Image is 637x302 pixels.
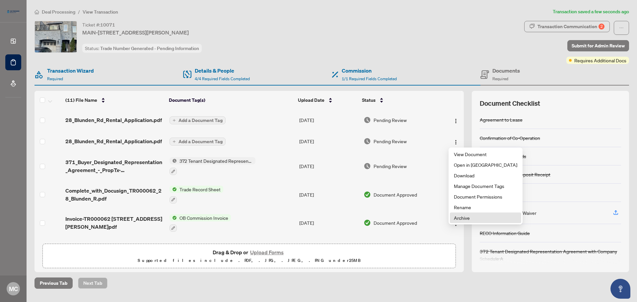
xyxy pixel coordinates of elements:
[195,76,250,81] span: 4/4 Required Fields Completed
[170,116,226,124] button: Add a Document Tag
[9,284,18,293] span: MC
[451,115,461,125] button: Logo
[173,119,176,122] span: plus
[553,8,629,16] article: Transaction saved a few seconds ago
[480,116,523,123] div: Agreement to Lease
[82,21,115,29] div: Ticket #:
[166,91,296,109] th: Document Tag(s)
[364,138,371,145] img: Document Status
[480,134,540,142] div: Confirmation of Co-Operation
[364,219,371,226] img: Document Status
[178,118,223,123] span: Add a Document Tag
[170,214,231,232] button: Status IconOB Commission Invoice
[177,186,223,193] span: Trade Record Sheet
[100,45,199,51] span: Trade Number Generated - Pending Information
[195,67,250,75] h4: Details & People
[65,96,97,104] span: (11) File Name
[454,161,517,168] span: Open in [GEOGRAPHIC_DATA]
[65,116,162,124] span: 28_Blunden_Rd_Rental_Application.pdf
[537,21,604,32] div: Transaction Communication
[170,157,177,164] img: Status Icon
[35,277,73,289] button: Previous Tab
[297,152,361,180] td: [DATE]
[35,10,39,14] span: home
[65,158,164,174] span: 371_Buyer_Designated_Representation_Agreement_-_PropTx-[PERSON_NAME].pdf
[297,180,361,209] td: [DATE]
[599,24,604,30] div: 2
[42,9,75,15] span: Deal Processing
[454,151,517,158] span: View Document
[177,157,255,164] span: 372 Tenant Designated Representation Agreement with Company Schedule A
[364,116,371,124] img: Document Status
[454,172,517,179] span: Download
[65,137,162,145] span: 28_Blunden_Rd_Rental_Application.pdf
[63,91,166,109] th: (11) File Name
[178,139,223,144] span: Add a Document Tag
[359,91,439,109] th: Status
[364,191,371,198] img: Document Status
[78,277,107,289] button: Next Tab
[480,248,621,262] div: 372 Tenant Designated Representation Agreement with Company Schedule A
[47,67,94,75] h4: Transaction Wizard
[100,22,115,28] span: 10071
[297,109,361,131] td: [DATE]
[480,99,540,108] span: Document Checklist
[451,136,461,147] button: Logo
[47,76,63,81] span: Required
[524,21,610,32] button: Transaction Communication2
[170,137,226,146] button: Add a Document Tag
[374,191,417,198] span: Document Approved
[170,186,223,204] button: Status IconTrade Record Sheet
[82,44,202,53] div: Status:
[35,21,77,52] img: IMG-E12201638_1.jpg
[297,209,361,237] td: [DATE]
[362,96,376,104] span: Status
[364,162,371,170] img: Document Status
[374,138,407,145] span: Pending Review
[83,9,118,15] span: View Transaction
[492,67,520,75] h4: Documents
[454,193,517,200] span: Document Permissions
[297,131,361,152] td: [DATE]
[572,40,625,51] span: Submit for Admin Review
[574,57,626,64] span: Requires Additional Docs
[453,140,459,145] img: Logo
[248,248,286,257] button: Upload Forms
[453,118,459,124] img: Logo
[454,204,517,211] span: Rename
[43,244,456,269] span: Drag & Drop orUpload FormsSupported files include .PDF, .JPG, .JPEG, .PNG under25MB
[47,257,452,265] p: Supported files include .PDF, .JPG, .JPEG, .PNG under 25 MB
[567,40,629,51] button: Submit for Admin Review
[454,182,517,190] span: Manage Document Tags
[342,67,397,75] h4: Commission
[78,8,80,16] li: /
[342,76,397,81] span: 1/1 Required Fields Completed
[177,214,231,221] span: OB Commission Invoice
[492,76,508,81] span: Required
[82,29,189,36] span: MAIN-[STREET_ADDRESS][PERSON_NAME]
[170,157,255,175] button: Status Icon372 Tenant Designated Representation Agreement with Company Schedule A
[374,116,407,124] span: Pending Review
[374,162,407,170] span: Pending Review
[619,26,624,30] span: ellipsis
[297,237,361,266] td: [DATE]
[170,214,177,221] img: Status Icon
[170,138,226,146] button: Add a Document Tag
[610,279,630,299] button: Open asap
[480,229,530,237] div: RECO Information Guide
[173,140,176,143] span: plus
[65,187,164,203] span: Complete_with_Docusign_TR000062_28_Blunden_R.pdf
[298,96,324,104] span: Upload Date
[40,278,67,288] span: Previous Tab
[5,8,21,15] img: logo
[170,116,226,125] button: Add a Document Tag
[170,186,177,193] img: Status Icon
[454,214,517,221] span: Archive
[65,215,164,231] span: Invoice-TR000062 [STREET_ADDRESS][PERSON_NAME]pdf
[213,248,286,257] span: Drag & Drop or
[374,219,417,226] span: Document Approved
[295,91,359,109] th: Upload Date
